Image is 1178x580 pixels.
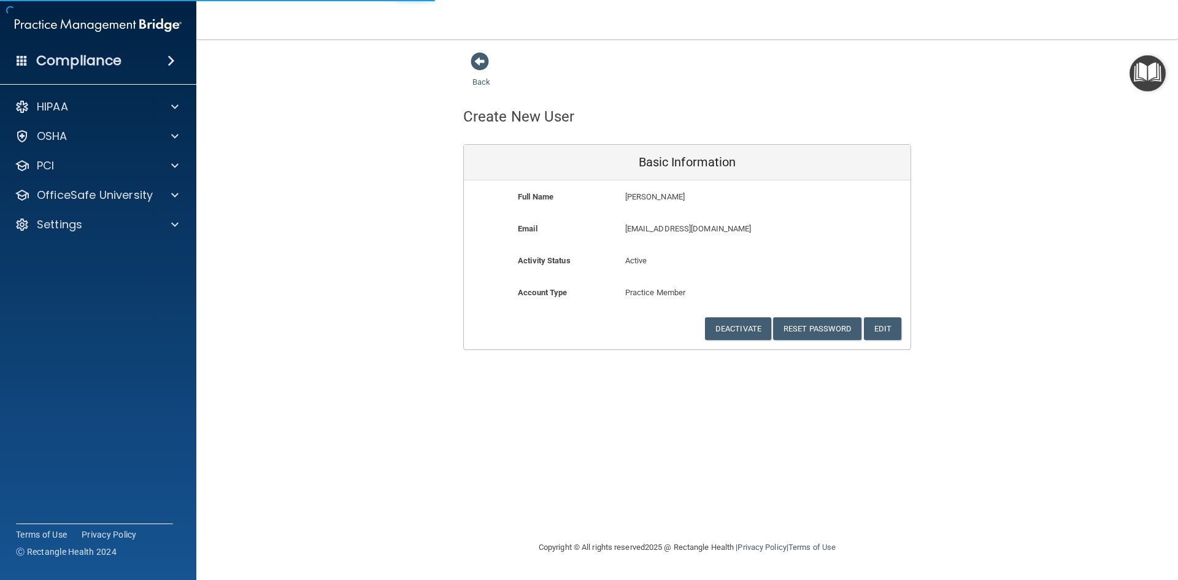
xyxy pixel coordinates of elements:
[15,188,179,203] a: OfficeSafe University
[37,129,67,144] p: OSHA
[82,528,137,541] a: Privacy Policy
[625,253,750,268] p: Active
[15,158,179,173] a: PCI
[1130,55,1166,91] button: Open Resource Center
[16,546,117,558] span: Ⓒ Rectangle Health 2024
[518,192,553,201] b: Full Name
[37,188,153,203] p: OfficeSafe University
[15,99,179,114] a: HIPAA
[15,129,179,144] a: OSHA
[864,317,901,340] button: Edit
[463,109,575,125] h4: Create New User
[518,224,537,233] b: Email
[16,528,67,541] a: Terms of Use
[15,13,182,37] img: PMB logo
[36,52,121,69] h4: Compliance
[518,256,571,265] b: Activity Status
[966,493,1163,542] iframe: Drift Widget Chat Controller
[705,317,771,340] button: Deactivate
[737,543,786,552] a: Privacy Policy
[463,528,911,567] div: Copyright © All rights reserved 2025 @ Rectangle Health | |
[625,285,750,300] p: Practice Member
[788,543,836,552] a: Terms of Use
[15,217,179,232] a: Settings
[518,288,567,297] b: Account Type
[37,99,68,114] p: HIPAA
[625,222,821,236] p: [EMAIL_ADDRESS][DOMAIN_NAME]
[773,317,861,340] button: Reset Password
[472,63,490,87] a: Back
[37,217,82,232] p: Settings
[464,145,910,180] div: Basic Information
[625,190,821,204] p: [PERSON_NAME]
[37,158,54,173] p: PCI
